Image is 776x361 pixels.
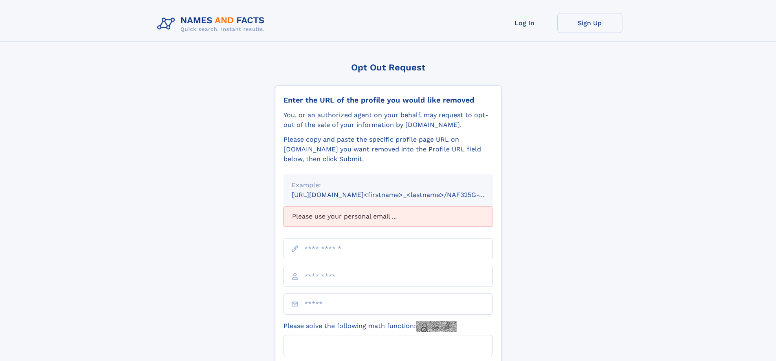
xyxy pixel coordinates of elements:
div: You, or an authorized agent on your behalf, may request to opt-out of the sale of your informatio... [284,110,493,130]
small: [URL][DOMAIN_NAME]<firstname>_<lastname>/NAF325G-xxxxxxxx [292,191,508,199]
div: Opt Out Request [275,62,501,72]
div: Example: [292,180,485,190]
div: Enter the URL of the profile you would like removed [284,96,493,105]
div: Please copy and paste the specific profile page URL on [DOMAIN_NAME] you want removed into the Pr... [284,135,493,164]
a: Sign Up [557,13,622,33]
a: Log In [492,13,557,33]
label: Please solve the following math function: [284,321,457,332]
div: Please use your personal email ... [284,206,493,227]
img: Logo Names and Facts [154,13,271,35]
